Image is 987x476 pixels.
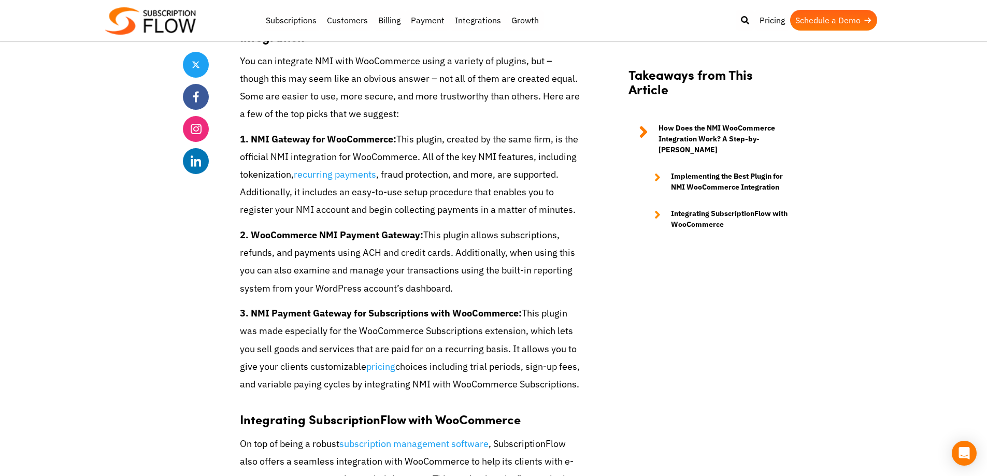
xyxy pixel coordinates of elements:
a: Integrations [450,10,506,31]
img: Subscriptionflow [105,7,196,35]
a: Customers [322,10,373,31]
p: This plugin, created by the same firm, is the official NMI integration for WooCommerce. All of th... [240,131,582,219]
a: Integrating SubscriptionFlow with WooCommerce [644,208,794,230]
a: How Does the NMI WooCommerce Integration Work? A Step-by-[PERSON_NAME] [628,123,794,155]
div: Open Intercom Messenger [952,441,977,466]
h2: Takeaways from This Article [628,67,794,107]
a: Implementing the Best Plugin for NMI WooCommerce Integration [644,171,794,193]
a: pricing [366,360,395,372]
p: This plugin was made especially for the WooCommerce Subscriptions extension, which lets you sell ... [240,305,582,393]
p: This plugin allows subscriptions, refunds, and payments using ACH and credit cards. Additionally,... [240,226,582,297]
strong: 3. NMI Payment Gateway for Subscriptions with WooCommerce: [240,307,522,319]
strong: How Does the NMI WooCommerce Integration Work? A Step-by-[PERSON_NAME] [659,123,794,155]
a: Billing [373,10,406,31]
a: Subscriptions [261,10,322,31]
a: Payment [406,10,450,31]
strong: 1. NMI Gateway for WooCommerce: [240,133,396,145]
strong: Integrating SubscriptionFlow with WooCommerce [240,410,521,428]
a: Schedule a Demo [790,10,877,31]
strong: Implementing the Best Plugin for NMI WooCommerce Integration [671,171,794,193]
a: subscription management software [339,438,489,450]
strong: 2. WooCommerce NMI Payment Gateway: [240,229,423,241]
a: Growth [506,10,544,31]
p: You can integrate NMI with WooCommerce using a variety of plugins, but – though this may seem lik... [240,52,582,123]
a: Pricing [754,10,790,31]
strong: Integrating SubscriptionFlow with WooCommerce [671,208,794,230]
a: recurring payments [294,168,376,180]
